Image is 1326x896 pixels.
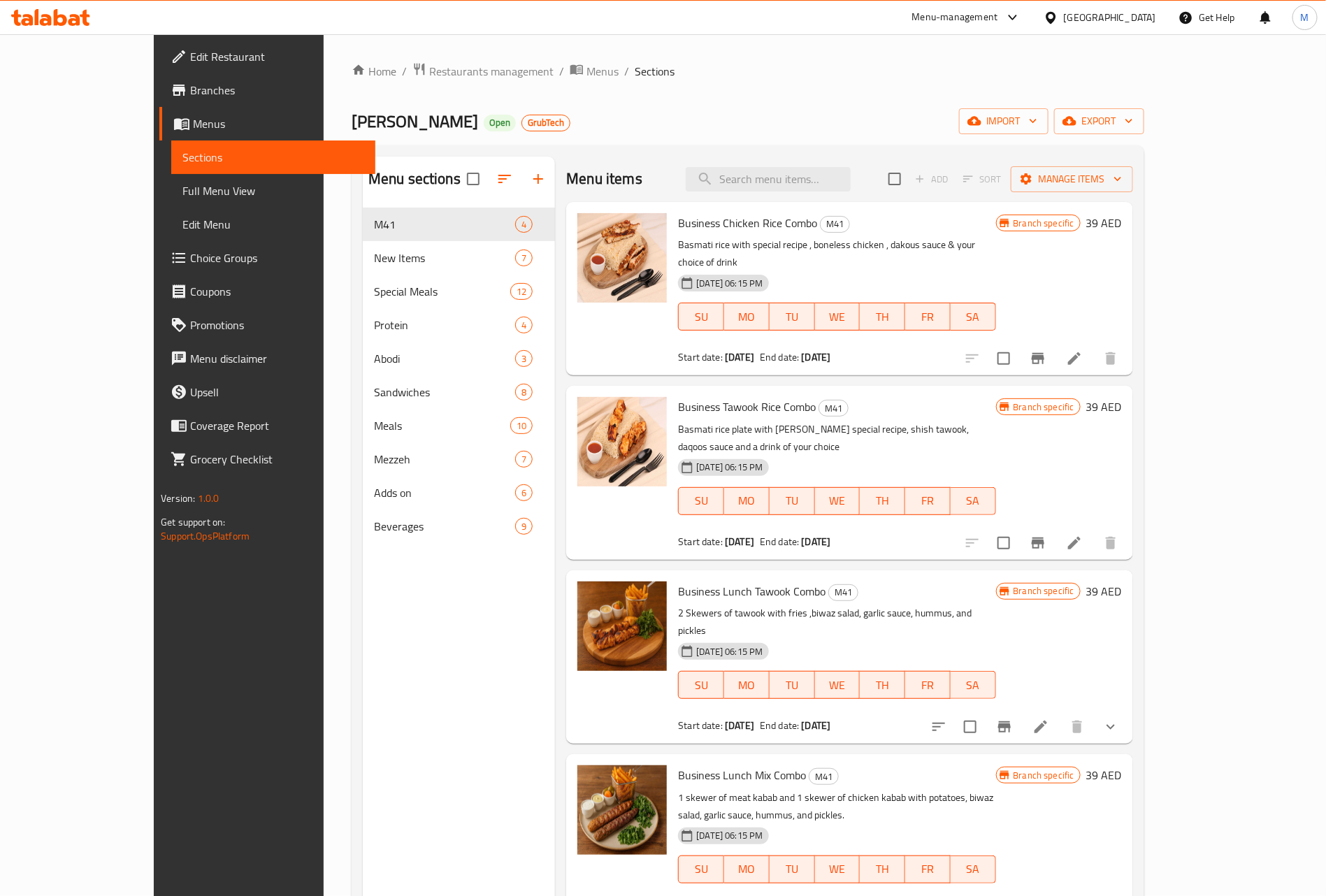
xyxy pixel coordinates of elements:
[159,442,375,476] a: Grocery Checklist
[159,107,375,140] a: Menus
[956,712,985,742] span: Select to update
[190,451,364,468] span: Grocery Checklist
[802,716,831,735] b: [DATE]
[159,409,375,442] a: Coverage Report
[374,451,515,468] div: Mezzeh
[724,487,770,515] button: MO
[522,117,570,129] span: GrubTech
[161,527,250,545] a: Support.OpsPlatform
[724,855,770,883] button: MO
[760,716,799,735] span: End date:
[488,162,521,196] span: Sort sections
[374,283,510,300] span: Special Meals
[171,174,375,208] a: Full Menu View
[190,384,364,400] span: Upsell
[1066,535,1083,551] a: Edit menu item
[516,520,532,533] span: 9
[190,82,364,99] span: Branches
[510,417,533,434] div: items
[725,716,754,735] b: [DATE]
[775,859,809,879] span: TU
[865,307,900,327] span: TH
[363,342,555,375] div: Abodi3
[1021,526,1055,560] button: Branch-specific-item
[190,350,364,367] span: Menu disclaimer
[159,275,375,308] a: Coupons
[678,487,724,515] button: SU
[730,675,764,695] span: MO
[678,303,724,331] button: SU
[684,491,719,511] span: SU
[190,417,364,434] span: Coverage Report
[730,491,764,511] span: MO
[951,487,996,515] button: SA
[515,384,533,400] div: items
[161,489,195,507] span: Version:
[954,168,1011,190] span: Select section first
[691,277,768,290] span: [DATE] 06:15 PM
[363,308,555,342] div: Protein4
[760,348,799,366] span: End date:
[374,518,515,535] div: Beverages
[951,671,996,699] button: SA
[159,308,375,342] a: Promotions
[678,421,995,456] p: Basmati rice plate with [PERSON_NAME] special recipe, shish tawook, daqoos sauce and a drink of y...
[515,250,533,266] div: items
[860,303,905,331] button: TH
[828,584,858,601] div: M41
[865,491,900,511] span: TH
[909,168,954,190] span: Add item
[860,671,905,699] button: TH
[678,855,724,883] button: SU
[1008,400,1080,414] span: Branch specific
[956,675,990,695] span: SA
[1022,171,1122,188] span: Manage items
[678,789,995,824] p: 1 skewer of meat kabab and 1 skewer of chicken kabab with potatoes, biwaz salad, garlic sauce, hu...
[951,303,996,331] button: SA
[922,710,956,744] button: sort-choices
[730,307,764,327] span: MO
[905,487,951,515] button: FR
[374,384,515,400] span: Sandwiches
[989,344,1018,373] span: Select to update
[770,303,815,331] button: TU
[1301,10,1309,25] span: M
[374,417,510,434] div: Meals
[770,671,815,699] button: TU
[429,63,554,80] span: Restaurants management
[821,307,855,327] span: WE
[1008,217,1080,230] span: Branch specific
[374,250,515,266] span: New Items
[374,484,515,501] span: Adds on
[363,241,555,275] div: New Items7
[725,533,754,551] b: [DATE]
[911,859,945,879] span: FR
[775,307,809,327] span: TU
[691,829,768,842] span: [DATE] 06:15 PM
[678,236,995,271] p: Basmati rice with special recipe , boneless chicken , dakous sauce & your choice of drink
[1064,10,1156,25] div: [GEOGRAPHIC_DATA]
[159,40,375,73] a: Edit Restaurant
[1066,350,1083,367] a: Edit menu item
[374,216,515,233] div: M41
[352,62,1144,80] nav: breadcrumb
[368,168,461,189] h2: Menu sections
[760,533,799,551] span: End date:
[911,307,945,327] span: FR
[198,489,219,507] span: 1.0.0
[515,518,533,535] div: items
[511,419,532,433] span: 10
[374,317,515,333] div: Protein
[691,461,768,474] span: [DATE] 06:15 PM
[775,675,809,695] span: TU
[988,710,1021,744] button: Branch-specific-item
[684,859,719,879] span: SU
[190,48,364,65] span: Edit Restaurant
[730,859,764,879] span: MO
[363,510,555,543] div: Beverages9
[516,252,532,265] span: 7
[970,113,1037,130] span: import
[905,671,951,699] button: FR
[956,307,990,327] span: SA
